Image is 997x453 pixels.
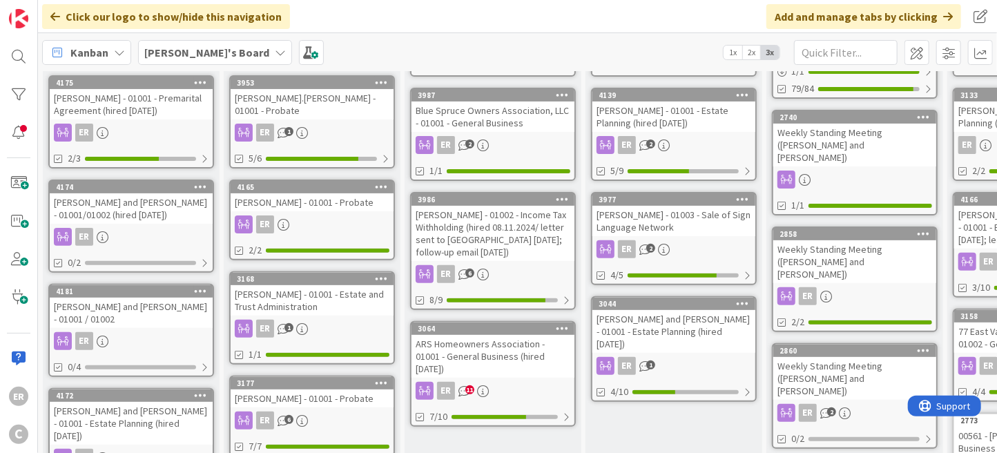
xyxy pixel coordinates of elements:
[780,113,936,122] div: 2740
[465,139,474,148] span: 2
[599,195,755,204] div: 3977
[50,193,213,224] div: [PERSON_NAME] and [PERSON_NAME] - 01001/01002 (hired [DATE])
[772,110,938,215] a: 2740Weekly Standing Meeting ([PERSON_NAME] and [PERSON_NAME])1/1
[48,180,214,273] a: 4174[PERSON_NAME] and [PERSON_NAME] - 01001/01002 (hired [DATE])ER0/2
[429,164,443,178] span: 1/1
[29,2,63,19] span: Support
[249,243,262,258] span: 2/2
[9,425,28,444] div: C
[50,228,213,246] div: ER
[256,412,274,430] div: ER
[231,124,394,142] div: ER
[646,139,655,148] span: 2
[742,46,761,59] span: 2x
[592,298,755,353] div: 3044[PERSON_NAME] and [PERSON_NAME] - 01001 - Estate Planning (hired [DATE])
[50,389,213,445] div: 4172[PERSON_NAME] and [PERSON_NAME] - 01001 - Estate Planning (hired [DATE])
[412,206,574,261] div: [PERSON_NAME] - 01002 - Income Tax Withholding (hired 08.11.2024/ letter sent to [GEOGRAPHIC_DATA...
[592,240,755,258] div: ER
[50,285,213,328] div: 4181[PERSON_NAME] and [PERSON_NAME] - 01001 / 01002
[144,46,269,59] b: [PERSON_NAME]'s Board
[646,360,655,369] span: 1
[412,102,574,132] div: Blue Spruce Owners Association, LLC - 01001 - General Business
[610,268,623,282] span: 4/5
[249,347,262,362] span: 1/1
[791,198,804,213] span: 1/1
[412,193,574,206] div: 3986
[412,136,574,154] div: ER
[50,402,213,445] div: [PERSON_NAME] and [PERSON_NAME] - 01001 - Estate Planning (hired [DATE])
[972,280,990,295] span: 3/10
[592,136,755,154] div: ER
[646,244,655,253] span: 2
[592,102,755,132] div: [PERSON_NAME] - 01001 - Estate Planning (hired [DATE])
[791,64,804,79] span: 1 / 1
[50,77,213,89] div: 4175
[229,271,395,365] a: 3168[PERSON_NAME] - 01001 - Estate and Trust AdministrationER1/1
[410,192,576,310] a: 3986[PERSON_NAME] - 01002 - Income Tax Withholding (hired 08.11.2024/ letter sent to [GEOGRAPHIC_...
[231,181,394,193] div: 4165
[772,226,938,332] a: 2858Weekly Standing Meeting ([PERSON_NAME] and [PERSON_NAME])ER2/2
[429,293,443,307] span: 8/9
[618,136,636,154] div: ER
[791,315,804,329] span: 2/2
[599,90,755,100] div: 4139
[429,409,447,424] span: 7/10
[591,192,757,285] a: 3977[PERSON_NAME] - 01003 - Sale of Sign Language NetworkER4/5
[412,193,574,261] div: 3986[PERSON_NAME] - 01002 - Income Tax Withholding (hired 08.11.2024/ letter sent to [GEOGRAPHIC_...
[9,387,28,406] div: ER
[592,298,755,310] div: 3044
[231,77,394,89] div: 3953
[229,180,395,260] a: 4165[PERSON_NAME] - 01001 - ProbateER2/2
[592,357,755,375] div: ER
[791,432,804,446] span: 0/2
[75,124,93,142] div: ER
[410,88,576,181] a: 3987Blue Spruce Owners Association, LLC - 01001 - General BusinessER1/1
[48,284,214,377] a: 4181[PERSON_NAME] and [PERSON_NAME] - 01001 / 01002ER0/4
[50,181,213,193] div: 4174
[56,287,213,296] div: 4181
[50,77,213,119] div: 4175[PERSON_NAME] - 01001 - Premarital Agreement (hired [DATE])
[231,181,394,211] div: 4165[PERSON_NAME] - 01001 - Probate
[284,127,293,136] span: 1
[70,44,108,61] span: Kanban
[592,193,755,236] div: 3977[PERSON_NAME] - 01003 - Sale of Sign Language Network
[592,193,755,206] div: 3977
[799,404,817,422] div: ER
[231,412,394,430] div: ER
[50,332,213,350] div: ER
[724,46,742,59] span: 1x
[773,357,936,400] div: Weekly Standing Meeting ([PERSON_NAME] and [PERSON_NAME])
[592,310,755,353] div: [PERSON_NAME] and [PERSON_NAME] - 01001 - Estate Planning (hired [DATE])
[75,332,93,350] div: ER
[610,385,628,399] span: 4/10
[412,265,574,283] div: ER
[50,181,213,224] div: 4174[PERSON_NAME] and [PERSON_NAME] - 01001/01002 (hired [DATE])
[412,335,574,378] div: ARS Homeowners Association - 01001 - General Business (hired [DATE])
[780,229,936,239] div: 2858
[610,164,623,178] span: 5/9
[772,343,938,449] a: 2860Weekly Standing Meeting ([PERSON_NAME] and [PERSON_NAME])ER0/2
[412,89,574,132] div: 3987Blue Spruce Owners Association, LLC - 01001 - General Business
[412,322,574,335] div: 3064
[412,382,574,400] div: ER
[231,273,394,285] div: 3168
[229,75,395,168] a: 3953[PERSON_NAME].[PERSON_NAME] - 01001 - ProbateER5/6
[237,182,394,192] div: 4165
[418,90,574,100] div: 3987
[48,75,214,168] a: 4175[PERSON_NAME] - 01001 - Premarital Agreement (hired [DATE])ER2/3
[799,287,817,305] div: ER
[794,40,898,65] input: Quick Filter...
[761,46,780,59] span: 3x
[9,9,28,28] img: Visit kanbanzone.com
[68,151,81,166] span: 2/3
[284,415,293,424] span: 6
[68,256,81,270] span: 0/2
[412,89,574,102] div: 3987
[56,78,213,88] div: 4175
[237,274,394,284] div: 3168
[773,124,936,166] div: Weekly Standing Meeting ([PERSON_NAME] and [PERSON_NAME])
[418,324,574,334] div: 3064
[437,382,455,400] div: ER
[284,323,293,332] span: 1
[231,377,394,407] div: 3177[PERSON_NAME] - 01001 - Probate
